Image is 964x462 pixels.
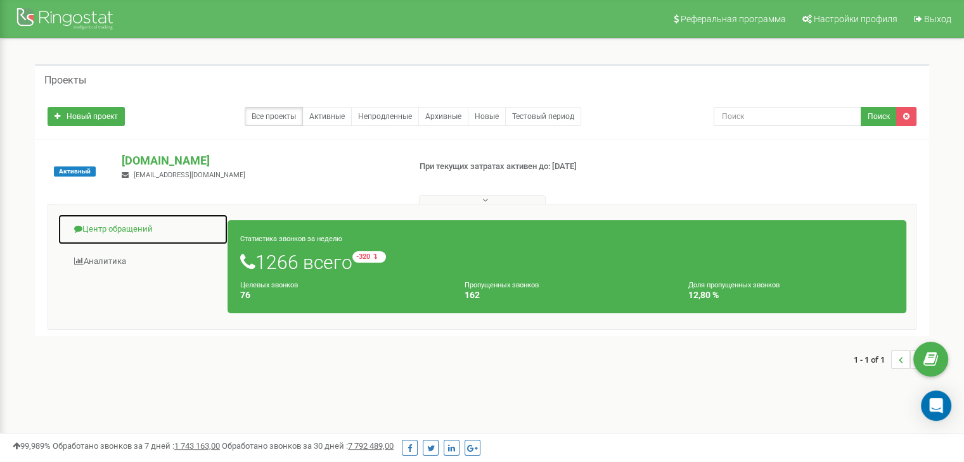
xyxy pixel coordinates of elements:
a: Непродленные [351,107,419,126]
span: 99,989% [13,441,51,451]
u: 7 792 489,00 [348,441,394,451]
a: Новые [468,107,506,126]
small: Целевых звонков [240,281,298,289]
span: Обработано звонков за 7 дней : [53,441,220,451]
small: Доля пропущенных звонков [688,281,780,289]
a: Аналитика [58,246,228,277]
h4: 76 [240,290,446,300]
span: Обработано звонков за 30 дней : [222,441,394,451]
span: [EMAIL_ADDRESS][DOMAIN_NAME] [134,171,245,179]
button: Поиск [861,107,897,126]
h4: 12,80 % [688,290,894,300]
a: Активные [302,107,352,126]
a: Центр обращений [58,214,228,245]
small: -320 [352,251,386,263]
a: Архивные [418,107,468,126]
u: 1 743 163,00 [174,441,220,451]
h5: Проекты [44,75,86,86]
input: Поиск [714,107,861,126]
p: При текущих затратах активен до: [DATE] [420,161,622,173]
p: [DOMAIN_NAME] [122,153,399,169]
span: Реферальная программа [681,14,786,24]
a: Тестовый период [505,107,581,126]
h4: 162 [465,290,670,300]
span: 1 - 1 of 1 [854,350,891,369]
a: Новый проект [48,107,125,126]
small: Статистика звонков за неделю [240,235,342,243]
span: Настройки профиля [814,14,897,24]
span: Активный [54,166,96,177]
nav: ... [854,337,929,382]
div: Open Intercom Messenger [921,390,951,421]
a: Все проекты [245,107,303,126]
small: Пропущенных звонков [465,281,539,289]
h1: 1266 всего [240,251,894,273]
span: Выход [924,14,951,24]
